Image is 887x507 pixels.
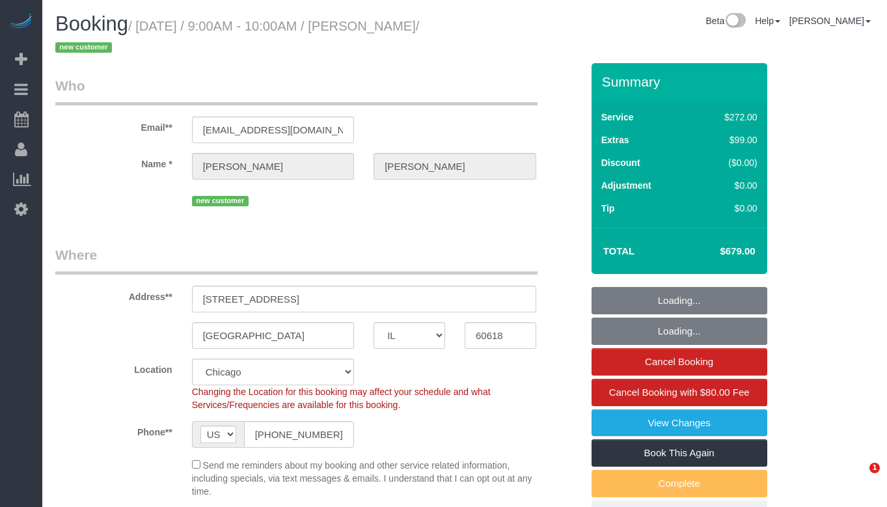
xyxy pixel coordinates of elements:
label: Location [46,359,182,376]
a: View Changes [592,409,767,437]
legend: Who [55,76,538,105]
span: 1 [869,463,880,473]
span: new customer [55,42,112,53]
label: Discount [601,156,640,169]
input: Last Name* [374,153,536,180]
a: Help [755,16,780,26]
div: $0.00 [697,202,757,215]
a: Book This Again [592,439,767,467]
small: / [DATE] / 9:00AM - 10:00AM / [PERSON_NAME] [55,19,419,55]
label: Extras [601,133,629,146]
legend: Where [55,245,538,275]
div: $0.00 [697,179,757,192]
input: First Name** [192,153,355,180]
label: Name * [46,153,182,171]
a: Cancel Booking with $80.00 Fee [592,379,767,406]
h3: Summary [602,74,761,89]
span: Changing the Location for this booking may affect your schedule and what Services/Frequencies are... [192,387,491,410]
input: Zip Code** [465,322,536,349]
span: Cancel Booking with $80.00 Fee [609,387,750,398]
a: Cancel Booking [592,348,767,376]
img: Automaid Logo [8,13,34,31]
h4: $679.00 [681,246,755,257]
span: Booking [55,12,128,35]
label: Adjustment [601,179,651,192]
div: $272.00 [697,111,757,124]
a: Beta [705,16,746,26]
span: Send me reminders about my booking and other service related information, including specials, via... [192,460,532,497]
img: New interface [724,13,746,30]
div: $99.00 [697,133,757,146]
span: new customer [192,196,249,206]
a: [PERSON_NAME] [789,16,871,26]
label: Service [601,111,634,124]
label: Tip [601,202,615,215]
strong: Total [603,245,635,256]
iframe: Intercom live chat [843,463,874,494]
div: ($0.00) [697,156,757,169]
